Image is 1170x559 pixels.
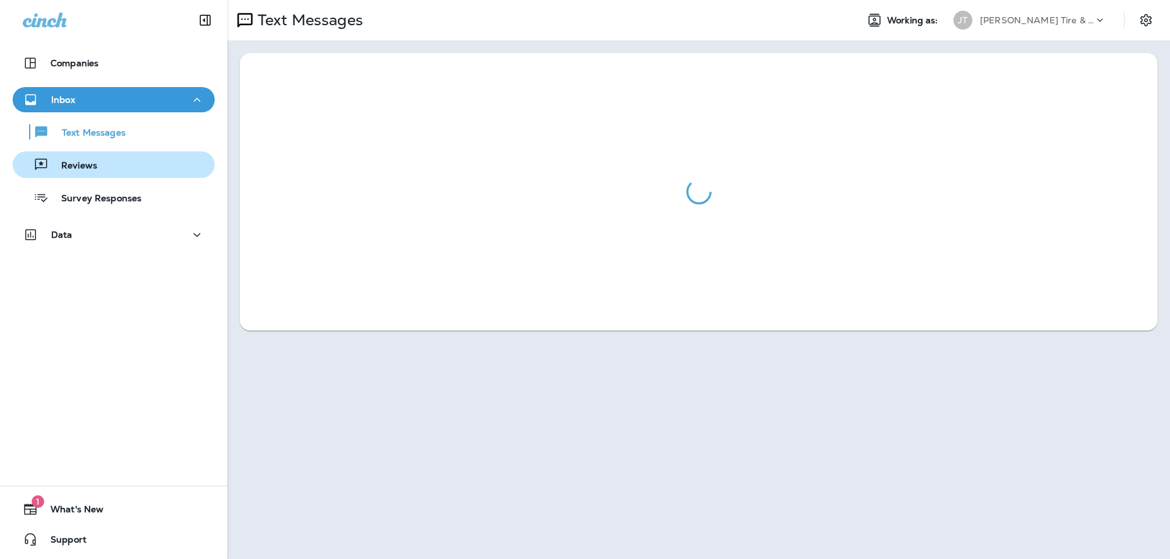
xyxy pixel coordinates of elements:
[32,495,44,508] span: 1
[51,58,98,68] p: Companies
[887,15,941,26] span: Working as:
[13,184,215,211] button: Survey Responses
[51,95,75,105] p: Inbox
[980,15,1094,25] p: [PERSON_NAME] Tire & Auto
[38,534,87,550] span: Support
[13,119,215,145] button: Text Messages
[13,222,215,247] button: Data
[13,497,215,522] button: 1What's New
[953,11,972,30] div: JT
[51,230,73,240] p: Data
[188,8,223,33] button: Collapse Sidebar
[13,50,215,76] button: Companies
[13,151,215,178] button: Reviews
[49,193,141,205] p: Survey Responses
[1135,9,1157,32] button: Settings
[49,127,126,139] p: Text Messages
[49,160,97,172] p: Reviews
[38,504,104,519] span: What's New
[13,527,215,552] button: Support
[253,11,363,30] p: Text Messages
[13,87,215,112] button: Inbox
